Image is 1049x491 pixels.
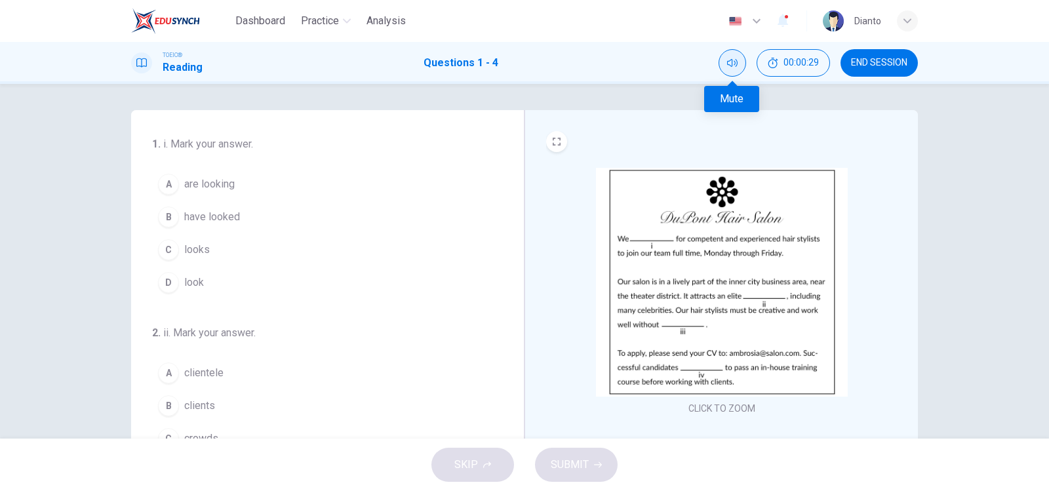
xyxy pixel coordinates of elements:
[158,428,179,449] div: C
[152,357,487,389] button: Aclientele
[158,363,179,383] div: A
[184,242,210,258] span: looks
[841,49,918,77] button: END SESSION
[184,431,218,446] span: crowds
[235,13,285,29] span: Dashboard
[596,168,848,397] img: undefined
[823,10,844,31] img: Profile picture
[158,272,179,293] div: D
[158,206,179,227] div: B
[757,49,830,77] button: 00:00:29
[783,58,819,68] span: 00:00:29
[230,9,290,33] button: Dashboard
[184,398,215,414] span: clients
[152,422,487,455] button: Ccrowds
[184,365,224,381] span: clientele
[546,131,567,152] button: EXPAND
[683,399,761,418] button: CLICK TO ZOOM
[152,326,161,339] span: 2 .
[131,8,200,34] img: EduSynch logo
[152,389,487,422] button: Bclients
[152,266,487,299] button: Dlook
[184,176,235,192] span: are looking
[719,49,746,77] div: Mute
[152,233,487,266] button: Clooks
[152,168,487,201] button: Aare looking
[152,138,161,150] span: 1 .
[854,13,881,29] div: Dianto
[757,49,830,77] div: Hide
[366,13,406,29] span: Analysis
[158,395,179,416] div: B
[361,9,411,33] button: Analysis
[163,326,256,339] span: ii. Mark your answer.
[301,13,339,29] span: Practice
[727,16,743,26] img: en
[184,209,240,225] span: have looked
[158,239,179,260] div: C
[152,201,487,233] button: Bhave looked
[163,138,253,150] span: i. Mark your answer.
[163,60,203,75] h1: Reading
[424,55,498,71] h1: Questions 1 - 4
[131,8,230,34] a: EduSynch logo
[184,275,204,290] span: look
[296,9,356,33] button: Practice
[851,58,907,68] span: END SESSION
[163,50,182,60] span: TOEIC®
[704,86,759,112] div: Mute
[158,174,179,195] div: A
